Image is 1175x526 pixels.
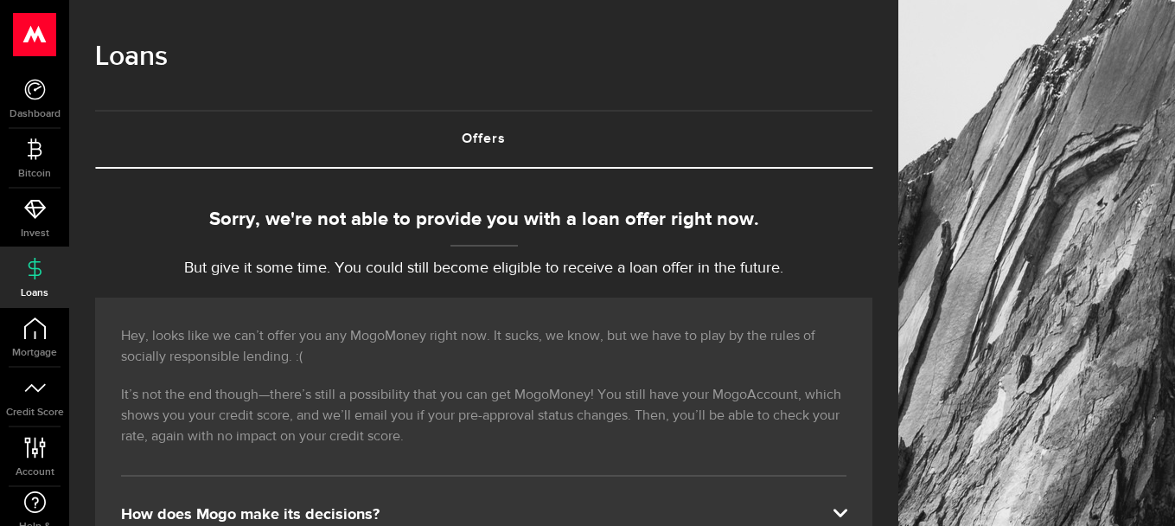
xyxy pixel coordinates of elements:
ul: Tabs Navigation [95,110,872,169]
a: Offers [95,112,872,167]
p: It’s not the end though—there’s still a possibility that you can get MogoMoney! You still have yo... [121,385,846,447]
h1: Loans [95,35,872,80]
div: Sorry, we're not able to provide you with a loan offer right now. [95,206,872,234]
p: But give it some time. You could still become eligible to receive a loan offer in the future. [95,257,872,280]
iframe: LiveChat chat widget [1102,453,1175,526]
p: Hey, looks like we can’t offer you any MogoMoney right now. It sucks, we know, but we have to pla... [121,326,846,368]
div: How does Mogo make its decisions? [121,504,846,525]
